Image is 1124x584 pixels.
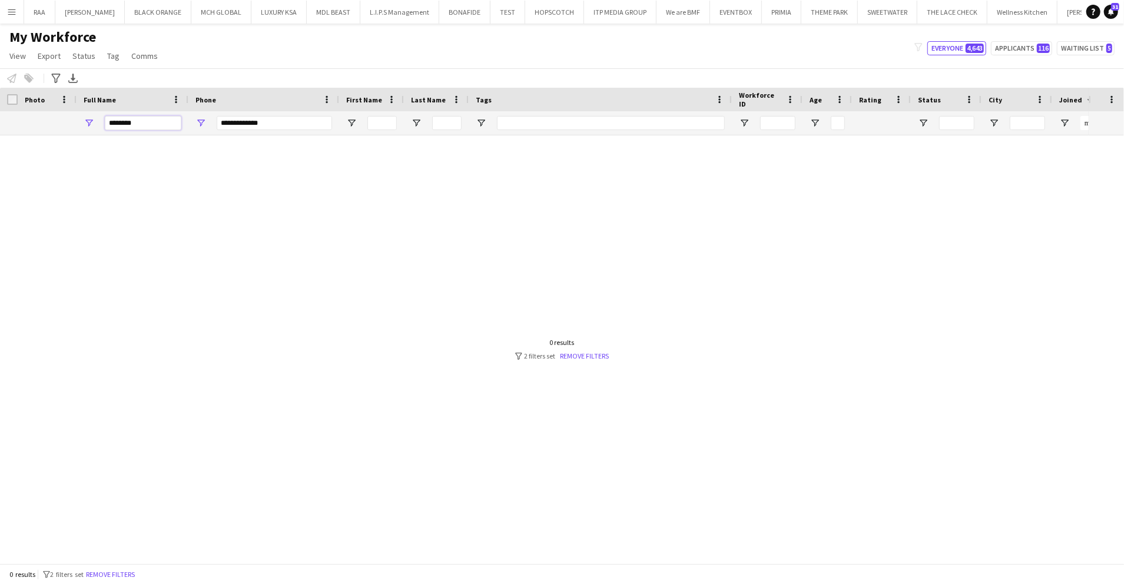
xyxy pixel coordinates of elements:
[191,1,251,24] button: MCH GLOBAL
[346,118,357,128] button: Open Filter Menu
[1057,41,1115,55] button: Waiting list5
[989,118,999,128] button: Open Filter Menu
[739,91,781,108] span: Workforce ID
[251,1,307,24] button: LUXURY KSA
[84,95,116,104] span: Full Name
[739,118,750,128] button: Open Filter Menu
[195,95,216,104] span: Phone
[584,1,657,24] button: ITP MEDIA GROUP
[7,94,18,105] input: Column with Header Selection
[991,41,1052,55] button: Applicants116
[801,1,858,24] button: THEME PARK
[497,116,725,130] input: Tags Filter Input
[307,1,360,24] button: MDL BEAST
[987,1,1057,24] button: Wellness Kitchen
[24,1,55,24] button: RAA
[125,1,191,24] button: BLACK ORANGE
[439,1,490,24] button: BONAFIDE
[657,1,710,24] button: We are BMF
[346,95,382,104] span: First Name
[561,351,609,360] a: Remove filters
[966,44,984,53] span: 4,643
[859,95,881,104] span: Rating
[476,95,492,104] span: Tags
[1010,116,1045,130] input: City Filter Input
[367,116,397,130] input: First Name Filter Input
[84,118,94,128] button: Open Filter Menu
[762,1,801,24] button: PRIMIA
[105,116,181,130] input: Full Name Filter Input
[939,116,974,130] input: Status Filter Input
[515,351,609,360] div: 2 filters set
[411,118,422,128] button: Open Filter Menu
[927,41,986,55] button: Everyone4,643
[9,51,26,61] span: View
[102,48,124,64] a: Tag
[9,28,96,46] span: My Workforce
[710,1,762,24] button: EVENTBOX
[858,1,917,24] button: SWEETWATER
[84,568,137,581] button: Remove filters
[490,1,525,24] button: TEST
[38,51,61,61] span: Export
[66,71,80,85] app-action-btn: Export XLSX
[760,116,795,130] input: Workforce ID Filter Input
[360,1,439,24] button: L.I.P.S Management
[1059,118,1070,128] button: Open Filter Menu
[25,95,45,104] span: Photo
[525,1,584,24] button: HOPSCOTCH
[810,95,822,104] span: Age
[918,95,941,104] span: Status
[49,71,63,85] app-action-btn: Advanced filters
[131,51,158,61] span: Comms
[55,1,125,24] button: [PERSON_NAME]
[1111,3,1119,11] span: 31
[68,48,100,64] a: Status
[127,48,163,64] a: Comms
[476,118,486,128] button: Open Filter Menu
[1037,44,1050,53] span: 116
[1080,116,1116,130] input: Joined Filter Input
[72,51,95,61] span: Status
[1104,5,1118,19] a: 31
[217,116,332,130] input: Phone Filter Input
[432,116,462,130] input: Last Name Filter Input
[33,48,65,64] a: Export
[810,118,820,128] button: Open Filter Menu
[195,118,206,128] button: Open Filter Menu
[1059,95,1082,104] span: Joined
[107,51,120,61] span: Tag
[918,118,929,128] button: Open Filter Menu
[50,570,84,579] span: 2 filters set
[989,95,1002,104] span: City
[831,116,845,130] input: Age Filter Input
[515,338,609,347] div: 0 results
[1106,44,1112,53] span: 5
[917,1,987,24] button: THE LACE CHECK
[5,48,31,64] a: View
[411,95,446,104] span: Last Name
